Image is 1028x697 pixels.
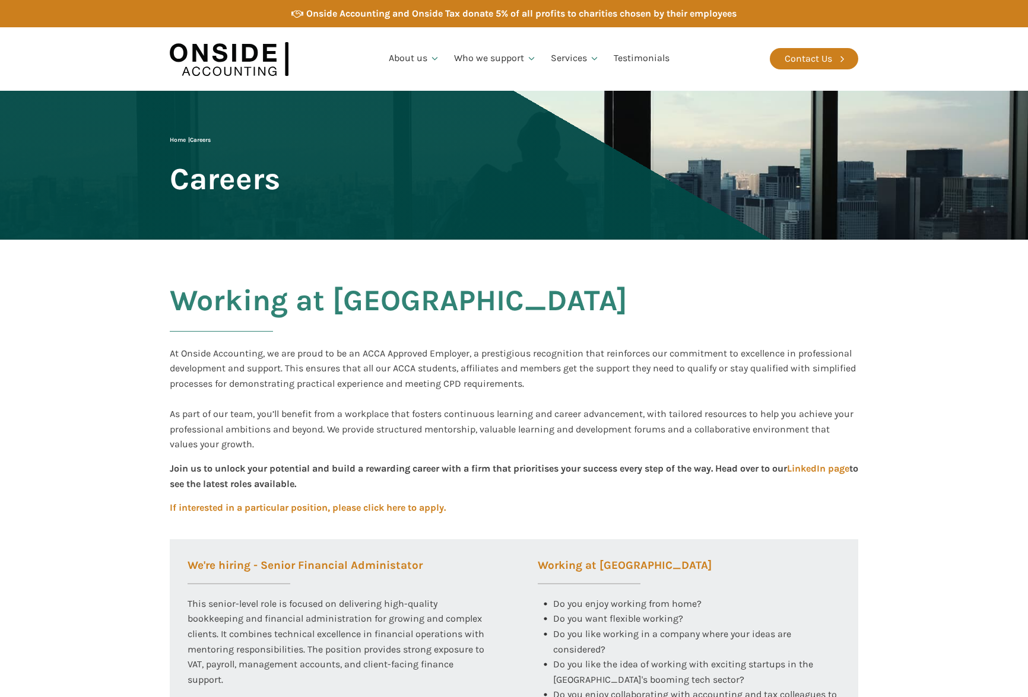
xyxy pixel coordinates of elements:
[306,6,737,21] div: Onside Accounting and Onside Tax donate 5% of all profits to charities chosen by their employees
[170,461,858,491] div: Join us to unlock your potential and build a rewarding career with a firm that prioritises your s...
[553,613,683,624] span: Do you want flexible working?
[170,284,627,346] h2: Working at [GEOGRAPHIC_DATA]
[382,39,447,79] a: About us
[785,51,832,66] div: Contact Us
[553,658,816,685] span: Do you like the idea of working with exciting startups in the [GEOGRAPHIC_DATA]'s booming tech se...
[190,136,211,144] span: Careers
[447,39,544,79] a: Who we support
[553,628,794,655] span: Do you like working in a company where your ideas are considered?
[170,500,446,515] a: If interested in a particular position, please click here to apply.
[553,598,702,609] span: Do you enjoy working from home?
[170,346,858,452] div: At Onside Accounting, we are proud to be an ACCA Approved Employer, a prestigious recognition tha...
[544,39,607,79] a: Services
[538,560,712,584] h3: Working at [GEOGRAPHIC_DATA]
[170,36,288,82] img: Onside Accounting
[170,136,186,144] a: Home
[188,560,423,584] h3: We're hiring - Senior Financial Administator
[770,48,858,69] a: Contact Us
[787,463,849,474] a: LinkedIn page
[170,163,280,195] span: Careers
[607,39,677,79] a: Testimonials
[170,136,211,144] span: |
